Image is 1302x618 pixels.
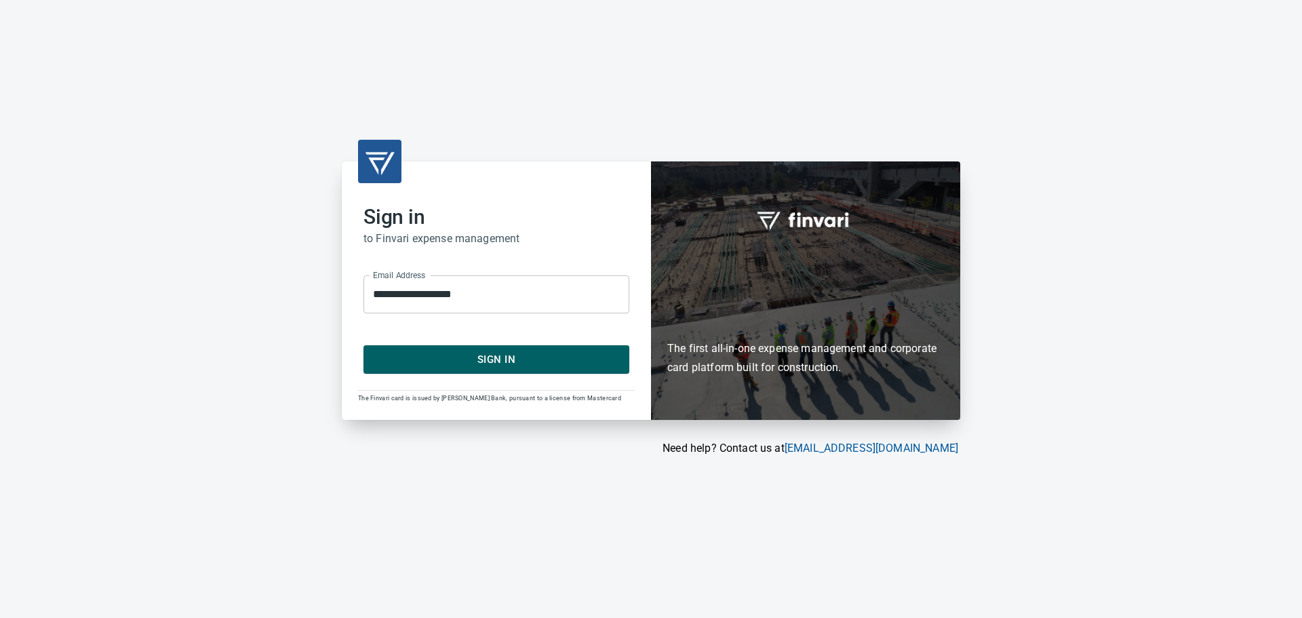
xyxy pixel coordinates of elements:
a: [EMAIL_ADDRESS][DOMAIN_NAME] [785,442,958,455]
h6: to Finvari expense management [363,229,629,248]
h6: The first all-in-one expense management and corporate card platform built for construction. [667,261,944,378]
button: Sign In [363,345,629,374]
span: The Finvari card is issued by [PERSON_NAME] Bank, pursuant to a license from Mastercard [358,395,621,402]
img: transparent_logo.png [363,145,396,178]
p: Need help? Contact us at [342,440,958,457]
span: Sign In [378,351,614,368]
img: fullword_logo_white.png [755,204,856,235]
h2: Sign in [363,205,629,229]
div: Finvari [651,161,960,420]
